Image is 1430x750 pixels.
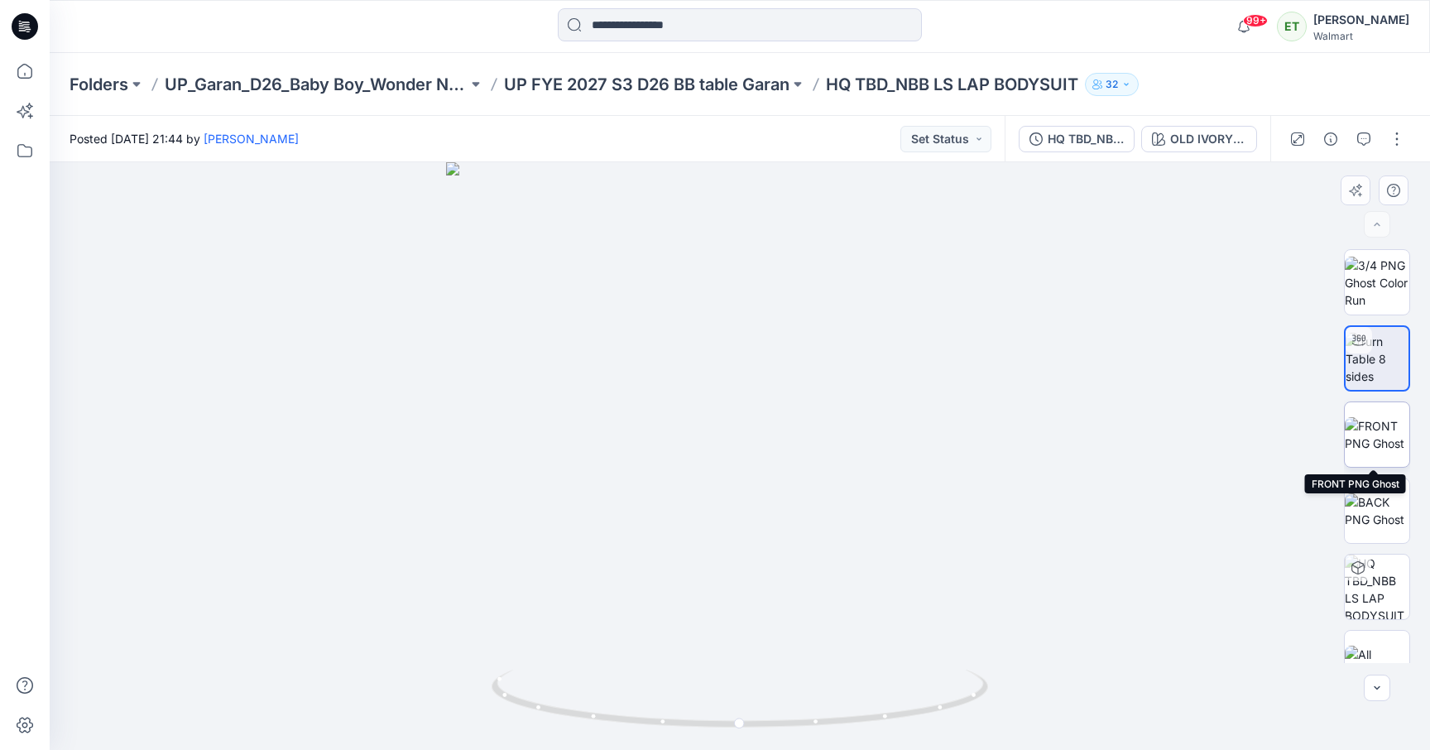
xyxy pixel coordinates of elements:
[204,132,299,146] a: [PERSON_NAME]
[1277,12,1307,41] div: ET
[1345,257,1409,309] img: 3/4 PNG Ghost Color Run
[1085,73,1139,96] button: 32
[1170,130,1246,148] div: OLD IVORY CREAM
[1141,126,1257,152] button: OLD IVORY CREAM
[1048,130,1124,148] div: HQ TBD_NBB LS LAP BODYSUIT
[1313,30,1409,42] div: Walmart
[1345,555,1409,619] img: HQ TBD_NBB LS LAP BODYSUIT (2) OLD IVORY CREAM
[1346,333,1408,385] img: Turn Table 8 sides
[1345,646,1409,680] img: All colorways
[1243,14,1268,27] span: 99+
[504,73,789,96] a: UP FYE 2027 S3 D26 BB table Garan
[165,73,468,96] a: UP_Garan_D26_Baby Boy_Wonder Nation
[826,73,1078,96] p: HQ TBD_NBB LS LAP BODYSUIT
[70,73,128,96] a: Folders
[1345,493,1409,528] img: BACK PNG Ghost
[1019,126,1135,152] button: HQ TBD_NBB LS LAP BODYSUIT
[70,130,299,147] span: Posted [DATE] 21:44 by
[1313,10,1409,30] div: [PERSON_NAME]
[1317,126,1344,152] button: Details
[1106,75,1118,94] p: 32
[1345,417,1409,452] img: FRONT PNG Ghost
